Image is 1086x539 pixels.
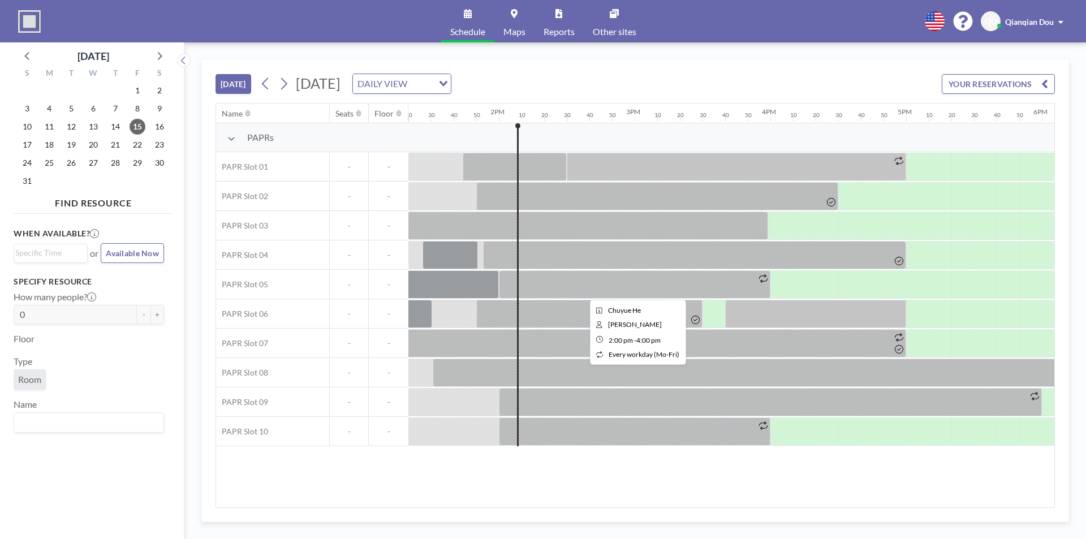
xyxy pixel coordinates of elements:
label: Type [14,356,32,367]
span: - [369,279,408,290]
div: 10 [790,111,797,119]
span: Monday, August 25, 2025 [41,155,57,171]
span: PAPR Slot 01 [216,162,268,172]
span: Friday, August 1, 2025 [130,83,145,98]
span: Tuesday, August 12, 2025 [63,119,79,135]
span: - [330,250,368,260]
span: 4:00 PM [636,336,661,344]
span: PAPR Slot 06 [216,309,268,319]
div: T [61,67,83,81]
button: YOUR RESERVATIONS [942,74,1055,94]
span: - [330,191,368,201]
span: Sunday, August 24, 2025 [19,155,35,171]
div: 20 [813,111,820,119]
span: Thursday, August 7, 2025 [107,101,123,117]
span: Sunday, August 10, 2025 [19,119,35,135]
span: Wednesday, August 27, 2025 [85,155,101,171]
input: Search for option [411,76,432,91]
span: Saturday, August 30, 2025 [152,155,167,171]
div: 50 [745,111,752,119]
span: Monday, August 18, 2025 [41,137,57,153]
span: - [330,162,368,172]
div: Search for option [353,74,451,93]
span: Sunday, August 17, 2025 [19,137,35,153]
span: Monday, August 11, 2025 [41,119,57,135]
span: - [369,368,408,378]
span: PAPR Slot 09 [216,397,268,407]
div: 2PM [490,107,505,116]
div: 30 [971,111,978,119]
span: PAPR Slot 02 [216,191,268,201]
span: - [369,221,408,231]
div: 40 [587,111,593,119]
span: - [330,397,368,407]
span: Friday, August 15, 2025 [130,119,145,135]
div: 5PM [898,107,912,116]
span: Other sites [593,27,636,36]
div: Search for option [14,413,163,432]
span: Thursday, August 28, 2025 [107,155,123,171]
div: 40 [722,111,729,119]
div: W [83,67,105,81]
span: - [330,368,368,378]
span: Saturday, August 16, 2025 [152,119,167,135]
span: [DATE] [296,75,341,92]
span: Available Now [106,248,159,258]
div: 10 [926,111,933,119]
div: 50 [473,111,480,119]
span: - [369,338,408,348]
span: - [369,426,408,437]
span: - [369,162,408,172]
span: Wednesday, August 6, 2025 [85,101,101,117]
span: - [330,309,368,319]
span: Jasper He [608,320,662,329]
div: 50 [609,111,616,119]
div: S [16,67,38,81]
span: Schedule [450,27,485,36]
div: 40 [994,111,1001,119]
span: Monday, August 4, 2025 [41,101,57,117]
button: + [150,305,164,324]
span: Saturday, August 23, 2025 [152,137,167,153]
span: - [369,309,408,319]
span: every workday (Mo-Fri) [609,350,679,359]
span: - [330,221,368,231]
span: PAPR Slot 05 [216,279,268,290]
label: How many people? [14,291,96,303]
input: Search for option [15,415,157,430]
h3: Specify resource [14,277,164,287]
div: Floor [374,109,394,119]
span: Qianqian Dou [1005,17,1054,27]
button: [DATE] [216,74,251,94]
span: Thursday, August 14, 2025 [107,119,123,135]
span: PAPR Slot 04 [216,250,268,260]
label: Name [14,399,37,410]
span: Reports [544,27,575,36]
span: Tuesday, August 5, 2025 [63,101,79,117]
div: 20 [949,111,955,119]
div: 20 [406,111,412,119]
div: T [104,67,126,81]
span: Chuyue He [608,306,641,314]
span: PAPR Slot 08 [216,368,268,378]
span: QD [985,16,997,27]
span: - [369,397,408,407]
input: Search for option [15,247,81,259]
div: 50 [881,111,887,119]
div: 30 [835,111,842,119]
span: Sunday, August 3, 2025 [19,101,35,117]
div: 10 [519,111,525,119]
div: S [148,67,170,81]
div: 30 [428,111,435,119]
span: 2:00 PM [609,336,633,344]
span: DAILY VIEW [355,76,410,91]
div: 10 [654,111,661,119]
div: 3PM [626,107,640,116]
div: 20 [677,111,684,119]
span: Room [18,374,41,385]
span: Sunday, August 31, 2025 [19,173,35,189]
span: PAPR Slot 07 [216,338,268,348]
span: Saturday, August 9, 2025 [152,101,167,117]
div: [DATE] [77,48,109,64]
span: Friday, August 8, 2025 [130,101,145,117]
